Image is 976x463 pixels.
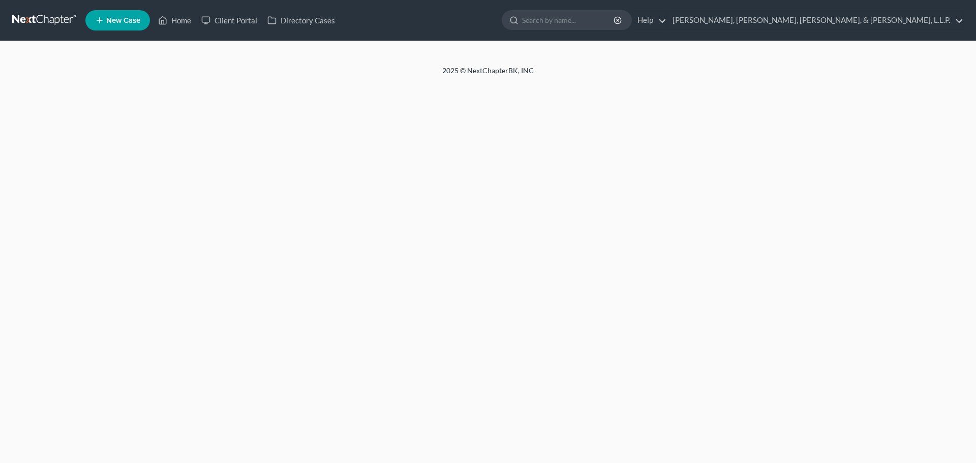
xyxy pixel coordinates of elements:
[632,11,666,29] a: Help
[196,11,262,29] a: Client Portal
[198,66,778,84] div: 2025 © NextChapterBK, INC
[106,17,140,24] span: New Case
[153,11,196,29] a: Home
[262,11,340,29] a: Directory Cases
[522,11,615,29] input: Search by name...
[667,11,963,29] a: [PERSON_NAME], [PERSON_NAME], [PERSON_NAME], & [PERSON_NAME], L.L.P.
